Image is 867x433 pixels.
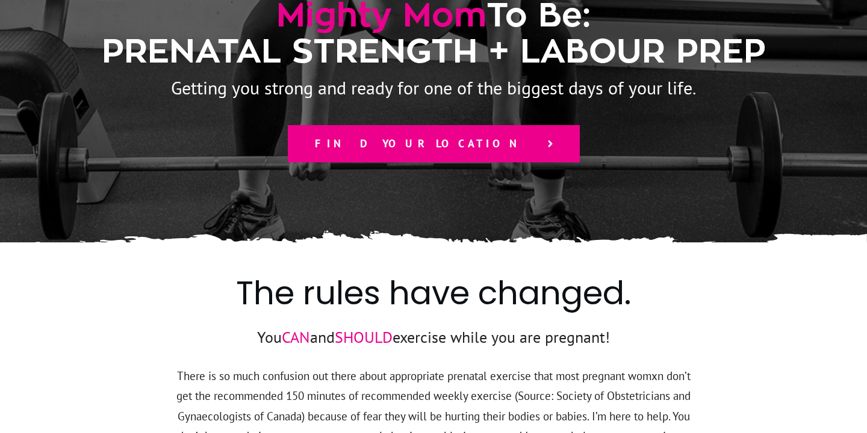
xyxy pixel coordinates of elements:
span: SHOULD [335,327,393,347]
span: CAN [282,327,310,347]
span: Find your location [315,137,536,150]
p: You and exercise while you are pregnant! [73,324,794,366]
p: Getting you strong and ready for one of the biggest days of your life. [73,72,794,104]
h2: The rules have changed. [73,273,794,322]
a: Find your location [288,125,580,162]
